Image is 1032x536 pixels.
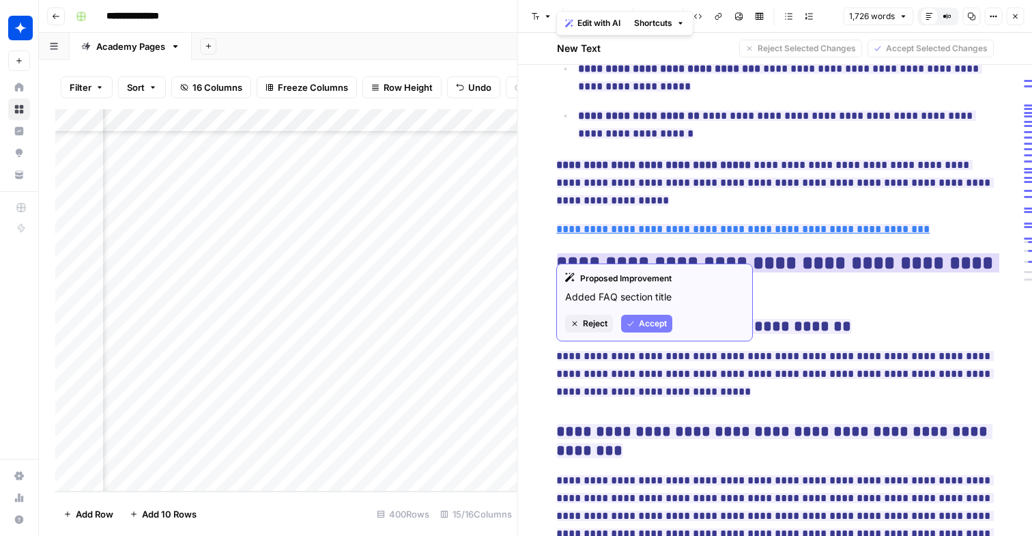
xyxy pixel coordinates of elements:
[61,76,113,98] button: Filter
[565,315,613,333] button: Reject
[447,76,500,98] button: Undo
[577,17,620,29] span: Edit with AI
[8,120,30,142] a: Insights
[127,81,145,94] span: Sort
[583,318,607,330] span: Reject
[118,76,166,98] button: Sort
[867,40,993,57] button: Accept Selected Changes
[8,11,30,45] button: Workspace: Wiz
[565,290,744,304] p: Added FAQ section title
[371,503,435,525] div: 400 Rows
[565,272,744,285] div: Proposed Improvement
[468,81,491,94] span: Undo
[634,17,672,29] span: Shortcuts
[278,81,348,94] span: Freeze Columns
[8,16,33,40] img: Wiz Logo
[629,14,690,32] button: Shortcuts
[8,487,30,509] a: Usage
[192,81,242,94] span: 16 Columns
[76,507,113,521] span: Add Row
[8,98,30,120] a: Browse
[70,33,192,60] a: Academy Pages
[621,315,672,333] button: Accept
[384,81,433,94] span: Row Height
[96,40,165,53] div: Academy Pages
[639,318,667,330] span: Accept
[757,42,855,55] span: Reject Selected Changes
[435,503,517,525] div: 15/16 Columns
[362,76,442,98] button: Row Height
[8,509,30,531] button: Help + Support
[885,42,987,55] span: Accept Selected Changes
[8,142,30,164] a: Opportunities
[171,76,251,98] button: 16 Columns
[849,10,895,23] span: 1,726 words
[55,503,121,525] button: Add Row
[560,14,626,32] button: Edit with AI
[257,76,357,98] button: Freeze Columns
[8,76,30,98] a: Home
[739,40,861,57] button: Reject Selected Changes
[8,164,30,186] a: Your Data
[843,8,913,25] button: 1,726 words
[142,507,197,521] span: Add 10 Rows
[8,465,30,487] a: Settings
[70,81,91,94] span: Filter
[556,42,600,55] h2: New Text
[121,503,205,525] button: Add 10 Rows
